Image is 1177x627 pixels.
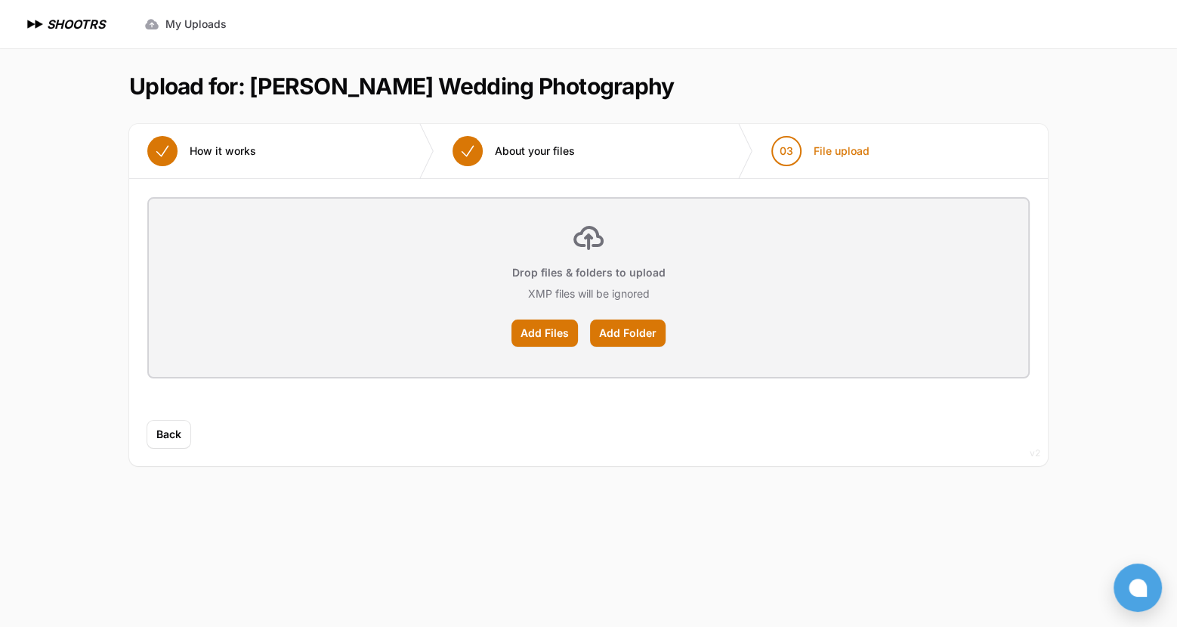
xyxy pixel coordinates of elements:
a: My Uploads [135,11,236,38]
span: 03 [780,144,793,159]
span: About your files [495,144,575,159]
a: SHOOTRS SHOOTRS [24,15,105,33]
h1: SHOOTRS [47,15,105,33]
button: About your files [434,124,593,178]
span: File upload [814,144,870,159]
span: Back [156,427,181,442]
h1: Upload for: [PERSON_NAME] Wedding Photography [129,73,674,100]
div: v2 [1030,444,1040,462]
span: How it works [190,144,256,159]
p: XMP files will be ignored [528,286,650,301]
button: Back [147,421,190,448]
img: SHOOTRS [24,15,47,33]
p: Drop files & folders to upload [512,265,666,280]
button: 03 File upload [753,124,888,178]
label: Add Files [511,320,578,347]
span: My Uploads [165,17,227,32]
button: How it works [129,124,274,178]
label: Add Folder [590,320,666,347]
button: Open chat window [1114,564,1162,612]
